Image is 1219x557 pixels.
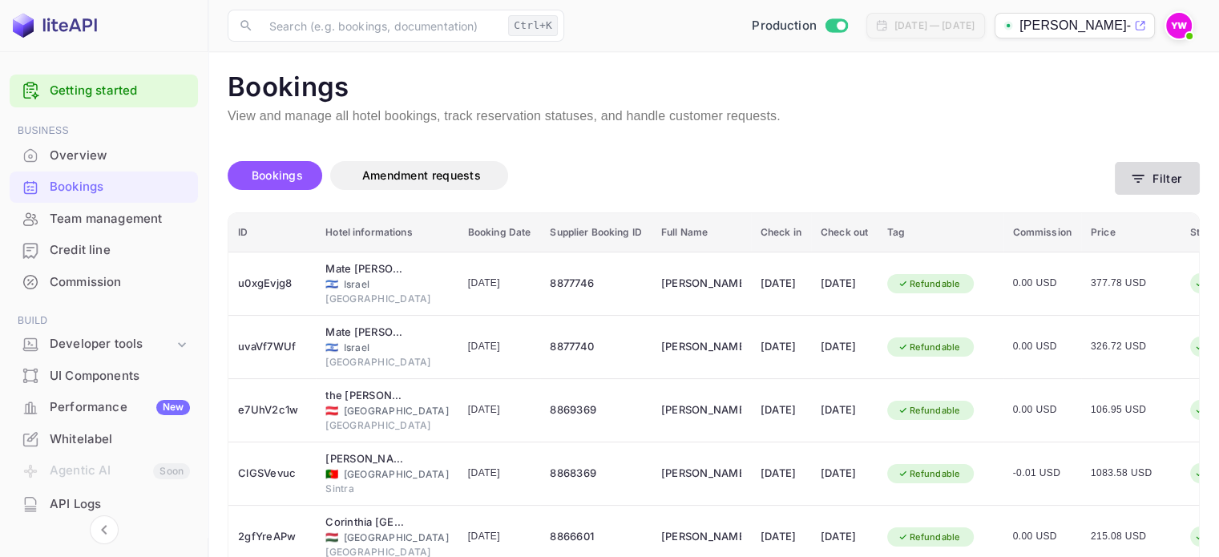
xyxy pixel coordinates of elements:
[325,418,449,433] div: [GEOGRAPHIC_DATA]
[821,398,868,423] div: [DATE]
[761,461,801,486] div: [DATE]
[661,271,741,297] div: ILANA GINAT
[1091,276,1171,292] span: 377.78 USD
[550,334,641,360] div: 8877740
[661,334,741,360] div: LIOR GINAT
[761,524,801,550] div: [DATE]
[1003,213,1081,252] th: Commission
[1091,339,1171,355] span: 326.72 USD
[821,271,868,297] div: [DATE]
[761,398,801,423] div: [DATE]
[252,168,303,182] span: Bookings
[325,355,449,369] div: [GEOGRAPHIC_DATA]
[10,330,198,358] div: Developer tools
[1091,529,1171,545] span: 215.08 USD
[10,313,198,329] span: Build
[10,140,198,172] div: Overview
[325,482,449,496] div: Sintra
[10,392,198,423] div: PerformanceNew
[10,489,198,520] div: API Logs
[50,147,190,165] div: Overview
[238,398,306,423] div: e7UhV2c1w
[260,10,502,42] input: Search (e.g. bookings, documentation)
[652,213,751,252] th: Full Name
[50,241,190,260] div: Credit line
[1115,162,1200,195] button: Filter
[10,172,198,201] a: Bookings
[325,292,449,306] div: [GEOGRAPHIC_DATA]
[752,17,817,35] span: Production
[50,367,190,385] div: UI Components
[156,400,190,414] div: New
[550,271,641,297] div: 8877746
[50,430,190,449] div: Whitelabel
[325,261,406,277] div: Mate ALMA - By HOMY
[50,82,190,100] a: Getting started
[325,325,406,341] div: Mate ALMA - By HOMY
[661,461,741,486] div: DORIT GELDMAN
[468,276,531,292] span: [DATE]
[761,271,801,297] div: [DATE]
[325,467,449,482] div: [GEOGRAPHIC_DATA]
[1013,402,1072,418] span: 0.00 USD
[468,466,531,482] span: [DATE]
[50,210,190,228] div: Team management
[13,13,103,38] img: LiteAPI logo
[10,361,198,390] a: UI Components
[10,123,198,139] span: Business
[540,213,651,252] th: Supplier Booking ID
[1166,13,1192,38] img: Yahav Winkler
[1081,213,1181,252] th: Price
[50,335,174,353] div: Developer tools
[228,71,1200,103] p: Bookings
[10,535,198,551] span: Security
[238,334,306,360] div: uvaVf7WUf
[458,213,541,252] th: Booking Date
[10,75,198,107] div: Getting started
[10,424,198,454] a: Whitelabel
[238,271,306,297] div: u0xgEvjg8
[325,451,406,467] div: Vila Galé Sintra
[10,140,198,170] a: Overview
[878,213,1003,252] th: Tag
[821,524,868,550] div: [DATE]
[325,341,449,355] div: Israel
[10,172,198,203] div: Bookings
[10,267,198,298] div: Commission
[821,334,868,360] div: [DATE]
[50,495,190,514] div: API Logs
[1091,466,1171,482] span: 1083.58 USD
[887,527,971,547] div: Refundable
[761,334,801,360] div: [DATE]
[508,15,558,36] div: Ctrl+K
[550,398,641,423] div: 8869369
[10,204,198,235] div: Team management
[661,398,741,423] div: ELIEZER NATAN LANDAU
[10,267,198,297] a: Commission
[887,464,971,484] div: Refundable
[887,274,971,294] div: Refundable
[325,532,338,543] span: Hungary
[10,489,198,519] a: API Logs
[1013,276,1072,292] span: 0.00 USD
[745,17,854,35] div: Switch to Sandbox mode
[325,388,406,404] div: the niu Franz
[325,404,449,418] div: [GEOGRAPHIC_DATA]
[550,524,641,550] div: 8866601
[316,213,458,252] th: Hotel informations
[811,213,878,252] th: Check out
[90,515,119,544] button: Collapse navigation
[1013,466,1072,482] span: -0.01 USD
[325,279,338,289] span: Israel
[362,168,481,182] span: Amendment requests
[887,337,971,357] div: Refundable
[661,524,741,550] div: OFIR TOBBY
[894,18,975,33] div: [DATE] — [DATE]
[325,406,338,416] span: Austria
[887,401,971,421] div: Refundable
[1013,339,1072,355] span: 0.00 USD
[10,392,198,422] a: PerformanceNew
[10,204,198,233] a: Team management
[50,398,190,417] div: Performance
[325,469,338,479] span: Portugal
